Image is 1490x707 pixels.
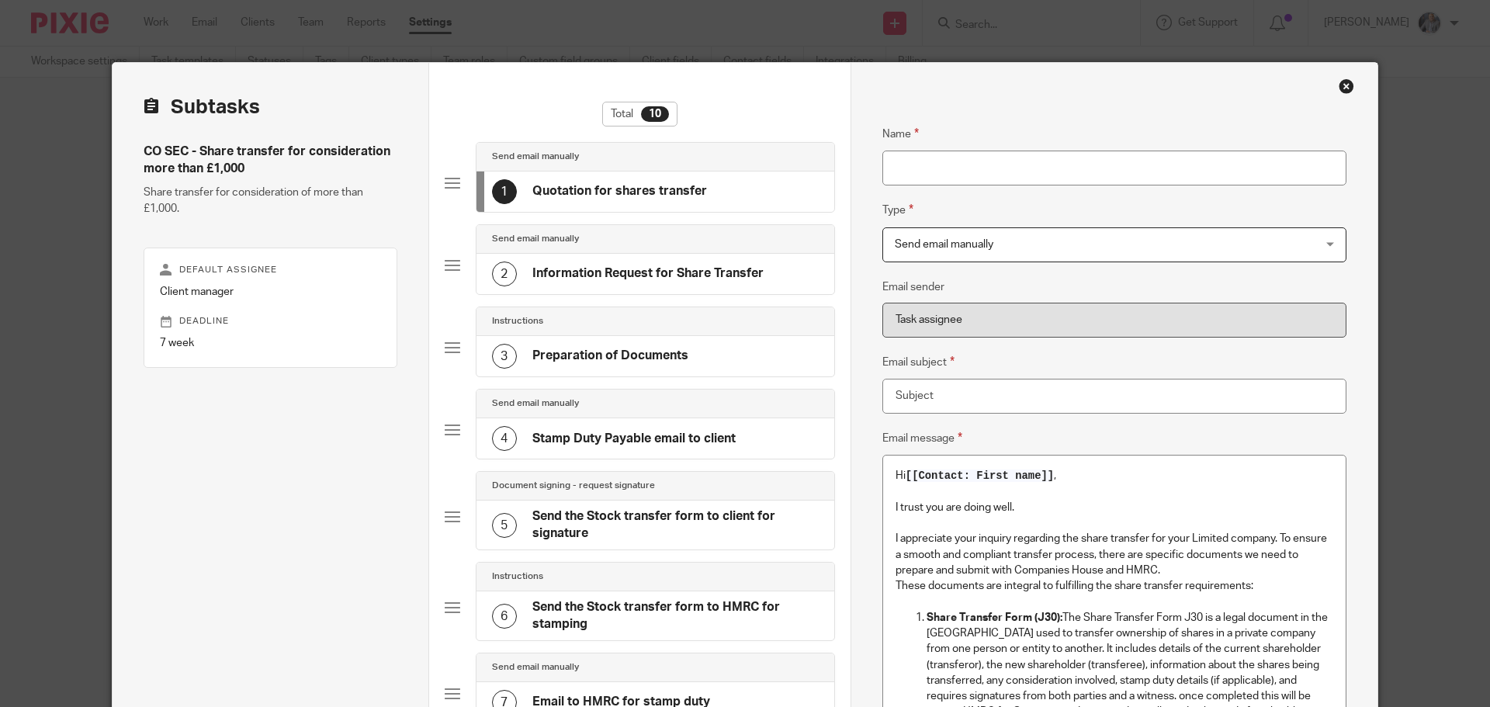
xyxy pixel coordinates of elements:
[641,106,669,122] div: 10
[896,468,1333,483] p: Hi ,
[895,239,993,250] span: Send email manually
[492,151,579,163] h4: Send email manually
[492,344,517,369] div: 3
[160,335,381,351] p: 7 week
[144,94,260,120] h2: Subtasks
[492,604,517,629] div: 6
[882,379,1346,414] input: Subject
[492,513,517,538] div: 5
[532,183,707,199] h4: Quotation for shares transfer
[492,397,579,410] h4: Send email manually
[896,500,1333,515] p: I trust you are doing well.
[160,315,381,328] p: Deadline
[532,348,688,364] h4: Preparation of Documents
[927,612,1062,623] strong: Share Transfer Form (J30):
[532,508,819,542] h4: Send the Stock transfer form to client for signature
[882,353,955,371] label: Email subject
[882,279,944,295] label: Email sender
[896,531,1333,578] p: I appreciate your inquiry regarding the share transfer for your Limited company. To ensure a smoo...
[492,233,579,245] h4: Send email manually
[1339,78,1354,94] div: Close this dialog window
[144,144,397,177] h4: CO SEC - Share transfer for consideration more than £1,000
[160,284,381,300] p: Client manager
[160,264,381,276] p: Default assignee
[492,426,517,451] div: 4
[492,315,543,328] h4: Instructions
[882,125,919,143] label: Name
[532,265,764,282] h4: Information Request for Share Transfer
[144,185,397,217] p: Share transfer for consideration of more than £1,000.
[602,102,677,126] div: Total
[492,179,517,204] div: 1
[882,429,962,447] label: Email message
[492,262,517,286] div: 2
[896,578,1333,594] p: These documents are integral to fulfilling the share transfer requirements:
[882,201,913,219] label: Type
[906,470,1054,482] span: [[Contact: First name]]
[492,661,579,674] h4: Send email manually
[532,599,819,632] h4: Send the Stock transfer form to HMRC for stamping
[492,480,655,492] h4: Document signing - request signature
[492,570,543,583] h4: Instructions
[532,431,736,447] h4: Stamp Duty Payable email to client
